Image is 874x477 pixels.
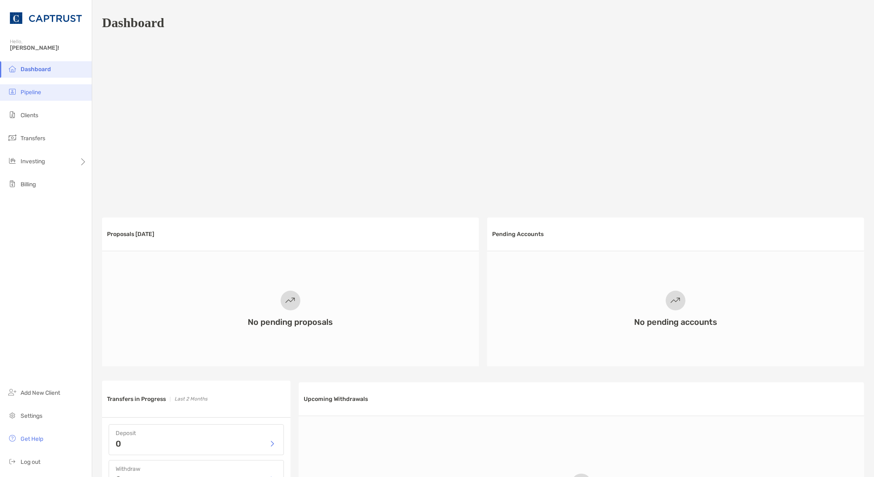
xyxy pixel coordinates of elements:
[116,465,277,472] h4: Withdraw
[10,44,87,51] span: [PERSON_NAME]!
[116,430,277,437] h4: Deposit
[107,231,154,238] h3: Proposals [DATE]
[21,158,45,165] span: Investing
[7,156,17,166] img: investing icon
[21,181,36,188] span: Billing
[7,87,17,97] img: pipeline icon
[634,317,717,327] h3: No pending accounts
[7,133,17,143] img: transfers icon
[7,456,17,466] img: logout icon
[7,387,17,397] img: add_new_client icon
[21,435,43,442] span: Get Help
[304,396,368,403] h3: Upcoming Withdrawals
[21,389,60,396] span: Add New Client
[7,110,17,120] img: clients icon
[248,317,333,327] h3: No pending proposals
[7,410,17,420] img: settings icon
[21,135,45,142] span: Transfers
[21,89,41,96] span: Pipeline
[7,433,17,443] img: get-help icon
[116,440,121,448] p: 0
[107,396,166,403] h3: Transfers in Progress
[174,394,207,404] p: Last 2 Months
[102,15,164,30] h1: Dashboard
[21,458,40,465] span: Log out
[21,112,38,119] span: Clients
[10,3,82,33] img: CAPTRUST Logo
[7,64,17,74] img: dashboard icon
[21,66,51,73] span: Dashboard
[21,412,42,419] span: Settings
[7,179,17,189] img: billing icon
[492,231,544,238] h3: Pending Accounts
